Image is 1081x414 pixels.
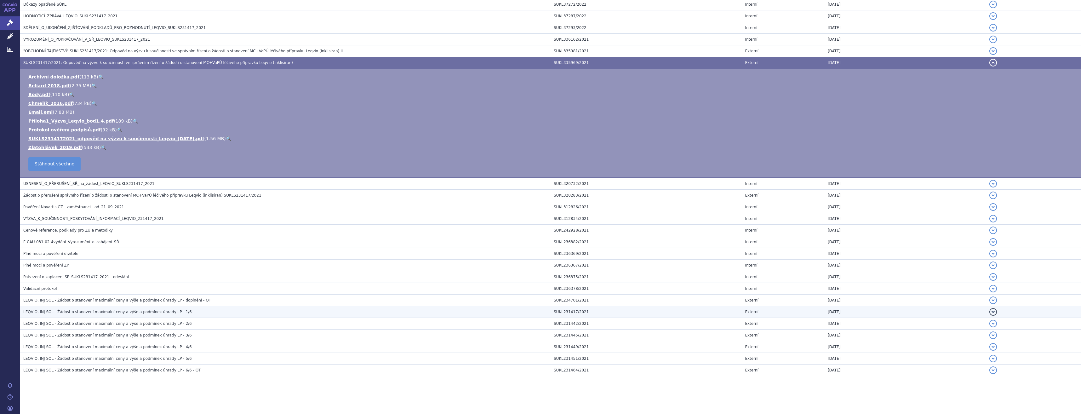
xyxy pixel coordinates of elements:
[81,74,96,79] span: 113 kB
[745,368,758,372] span: Externí
[745,26,757,30] span: Interní
[226,136,231,141] a: 🔍
[23,37,150,42] span: VYROZUMĚNÍ_O_POKRAČOVÁNÍ_V_SŘ_LEQVIO_SUKLS231417_2021
[28,109,1075,115] li: ( )
[23,216,163,221] span: VÝZVA_K_SOUČINNOSTI_POSKYTOVÁNÍ_INFORMACÍ_LEQVIO_231417_2021
[551,330,742,341] td: SUKL231445/2021
[23,333,192,337] span: LEQVIO, INJ SOL - Žádost o stanovení maximální ceny a výše a podmínek úhrady LP - 3/6
[101,145,106,150] a: 🔍
[98,74,104,79] a: 🔍
[745,275,757,279] span: Interní
[551,225,742,236] td: SUKL242928/2021
[989,227,997,234] button: detail
[28,110,53,115] a: Email.eml
[52,92,67,97] span: 110 kB
[745,228,757,233] span: Interní
[28,127,101,132] a: Protokol ověření podpisů.pdf
[551,236,742,248] td: SUKL236382/2021
[745,37,757,42] span: Interní
[206,136,224,141] span: 1.56 MB
[23,321,192,326] span: LEQVIO, INJ SOL - Žádost o stanovení maximální ceny a výše a podmínek úhrady LP - 2/6
[989,192,997,199] button: detail
[745,216,757,221] span: Interní
[551,34,742,45] td: SUKL336162/2021
[23,2,66,7] span: Důkazy opatřené SÚKL
[84,145,99,150] span: 533 kB
[745,2,757,7] span: Interní
[825,34,986,45] td: [DATE]
[745,49,758,53] span: Externí
[551,271,742,283] td: SUKL236375/2021
[28,74,1075,80] li: ( )
[28,118,1075,124] li: ( )
[551,353,742,365] td: SUKL231451/2021
[23,60,293,65] span: SUKLS231417/2021: Odpověď na výzvu k součinnosti ve správním řízení o žádosti o stanovení MC+VaPÚ...
[825,201,986,213] td: [DATE]
[825,10,986,22] td: [DATE]
[745,60,758,65] span: Externí
[825,22,986,34] td: [DATE]
[745,205,757,209] span: Interní
[23,26,206,30] span: SDĚLENÍ_O_UKONČENÍ_ZJIŠŤOVÁNÍ_PODKLADŮ_PRO_ROZHODNUTÍ_LEQVIO_SUKLS231417_2021
[23,345,192,349] span: LEQVIO, INJ SOL - Žádost o stanovení maximální ceny a výše a podmínek úhrady LP - 4/6
[825,330,986,341] td: [DATE]
[74,101,90,106] span: 734 kB
[989,36,997,43] button: detail
[745,263,757,267] span: Interní
[745,310,758,314] span: Externí
[989,250,997,257] button: detail
[551,213,742,225] td: SUKL312834/2021
[23,14,117,18] span: HODNOTÍCÍ_ZPRÁVA_LEQVIO_SUKLS231417_2021
[551,260,742,271] td: SUKL236367/2021
[825,306,986,318] td: [DATE]
[116,118,131,124] span: 189 kB
[91,83,97,88] a: 🔍
[745,14,757,18] span: Interní
[28,101,73,106] a: Chmelík_2016.pdf
[825,248,986,260] td: [DATE]
[23,205,124,209] span: Pověření Novartis CZ - zaměstnanci - od_21_09_2021
[28,144,1075,151] li: ( )
[23,251,78,256] span: Plné moci a pověření držitele
[989,24,997,32] button: detail
[23,298,211,302] span: LEQVIO, INJ SOL - Žádost o stanovení maximální ceny a výše a podmínek úhrady LP - doplnění - OT
[989,320,997,327] button: detail
[825,225,986,236] td: [DATE]
[28,74,79,79] a: Archivní doložka.pdf
[825,271,986,283] td: [DATE]
[23,275,129,279] span: Potvrzení o zaplacení SP_SUKLS231417_2021 - odeslání
[825,283,986,295] td: [DATE]
[989,366,997,374] button: detail
[133,118,138,124] a: 🔍
[989,12,997,20] button: detail
[23,228,113,233] span: Cenové reference, podklady pro ZÚ a metodiky
[989,59,997,66] button: detail
[54,110,72,115] span: 7.83 MB
[28,136,204,141] a: SUKLS2314172021_odpověď na výzvu k součinnosti_Leqvio_[DATE].pdf
[745,345,758,349] span: Externí
[825,57,986,69] td: [DATE]
[825,295,986,306] td: [DATE]
[745,286,757,291] span: Interní
[23,286,57,291] span: Validační protokol
[745,193,758,198] span: Externí
[28,157,81,171] a: Stáhnout všechno
[551,341,742,353] td: SUKL231449/2021
[551,318,742,330] td: SUKL231442/2021
[551,57,742,69] td: SUKL335969/2021
[989,203,997,211] button: detail
[989,180,997,187] button: detail
[28,91,1075,98] li: ( )
[117,127,122,132] a: 🔍
[28,92,50,97] a: Body.pdf
[23,49,344,53] span: "OBCHODNÍ TAJEMSTVÍ" SUKLS231417/2021: Odpověď na výzvu k součinnosti ve správním řízení o žádost...
[28,127,1075,133] li: ( )
[989,343,997,351] button: detail
[23,356,192,361] span: LEQVIO, INJ SOL - Žádost o stanovení maximální ceny a výše a podmínek úhrady LP - 5/6
[745,240,757,244] span: Interní
[23,263,69,267] span: Plné moci a pověření ZP
[989,238,997,246] button: detail
[28,145,82,150] a: Zlatohlávek_2019.pdf
[745,321,758,326] span: Externí
[28,83,1075,89] li: ( )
